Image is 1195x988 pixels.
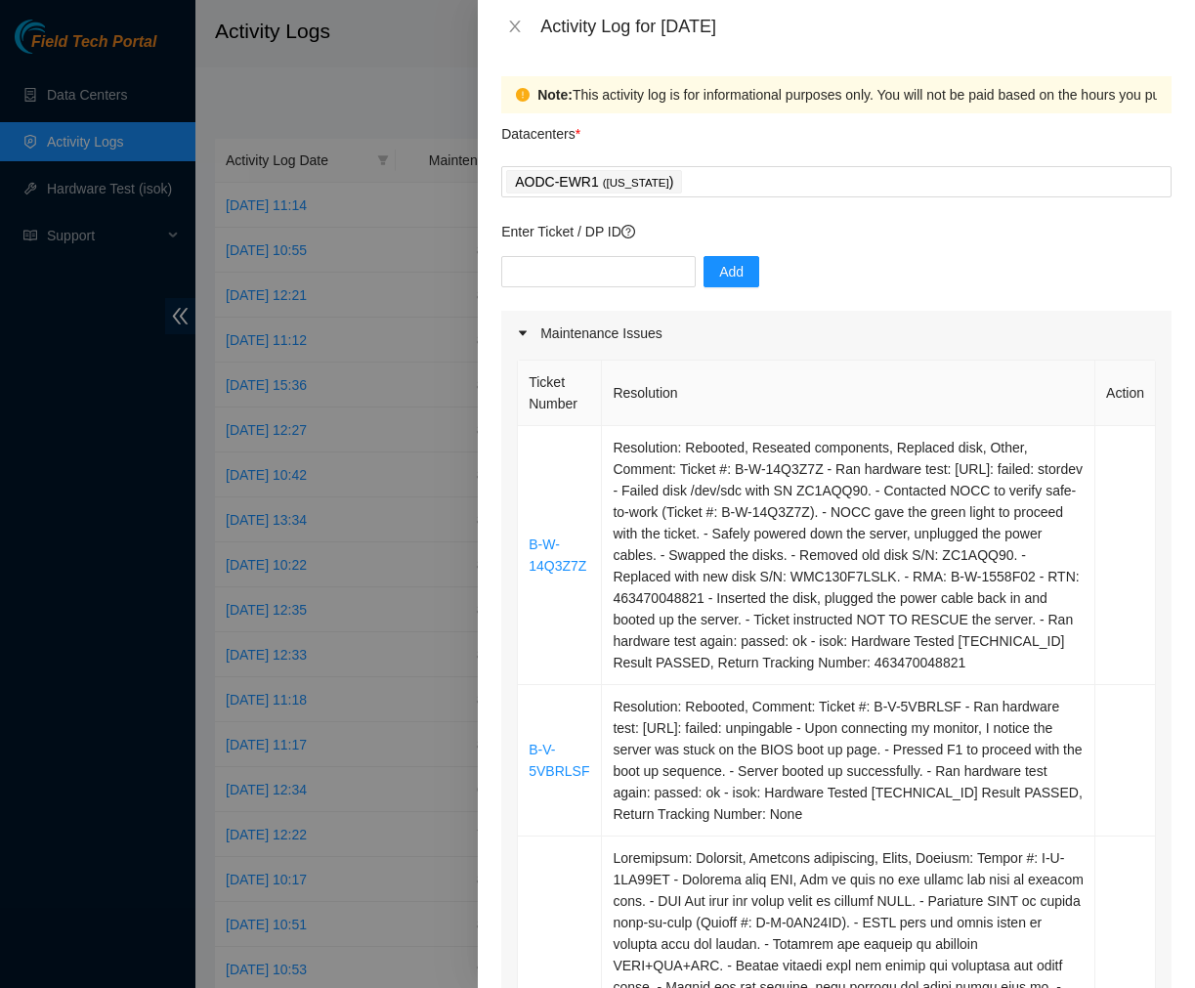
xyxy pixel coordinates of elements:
[501,221,1172,242] p: Enter Ticket / DP ID
[540,16,1172,37] div: Activity Log for [DATE]
[704,256,759,287] button: Add
[516,88,530,102] span: exclamation-circle
[602,361,1095,426] th: Resolution
[515,171,673,193] p: AODC-EWR1 )
[603,177,669,189] span: ( [US_STATE]
[529,537,586,574] a: B-W-14Q3Z7Z
[517,327,529,339] span: caret-right
[529,742,589,779] a: B-V-5VBRLSF
[621,225,635,238] span: question-circle
[501,113,580,145] p: Datacenters
[602,685,1095,837] td: Resolution: Rebooted, Comment: Ticket #: B-V-5VBRLSF - Ran hardware test: [URL]: failed: unpingab...
[507,19,523,34] span: close
[602,426,1095,685] td: Resolution: Rebooted, Reseated components, Replaced disk, Other, Comment: Ticket #: B-W-14Q3Z7Z -...
[1095,361,1156,426] th: Action
[501,18,529,36] button: Close
[719,261,744,282] span: Add
[518,361,602,426] th: Ticket Number
[501,311,1172,356] div: Maintenance Issues
[537,84,573,106] strong: Note:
